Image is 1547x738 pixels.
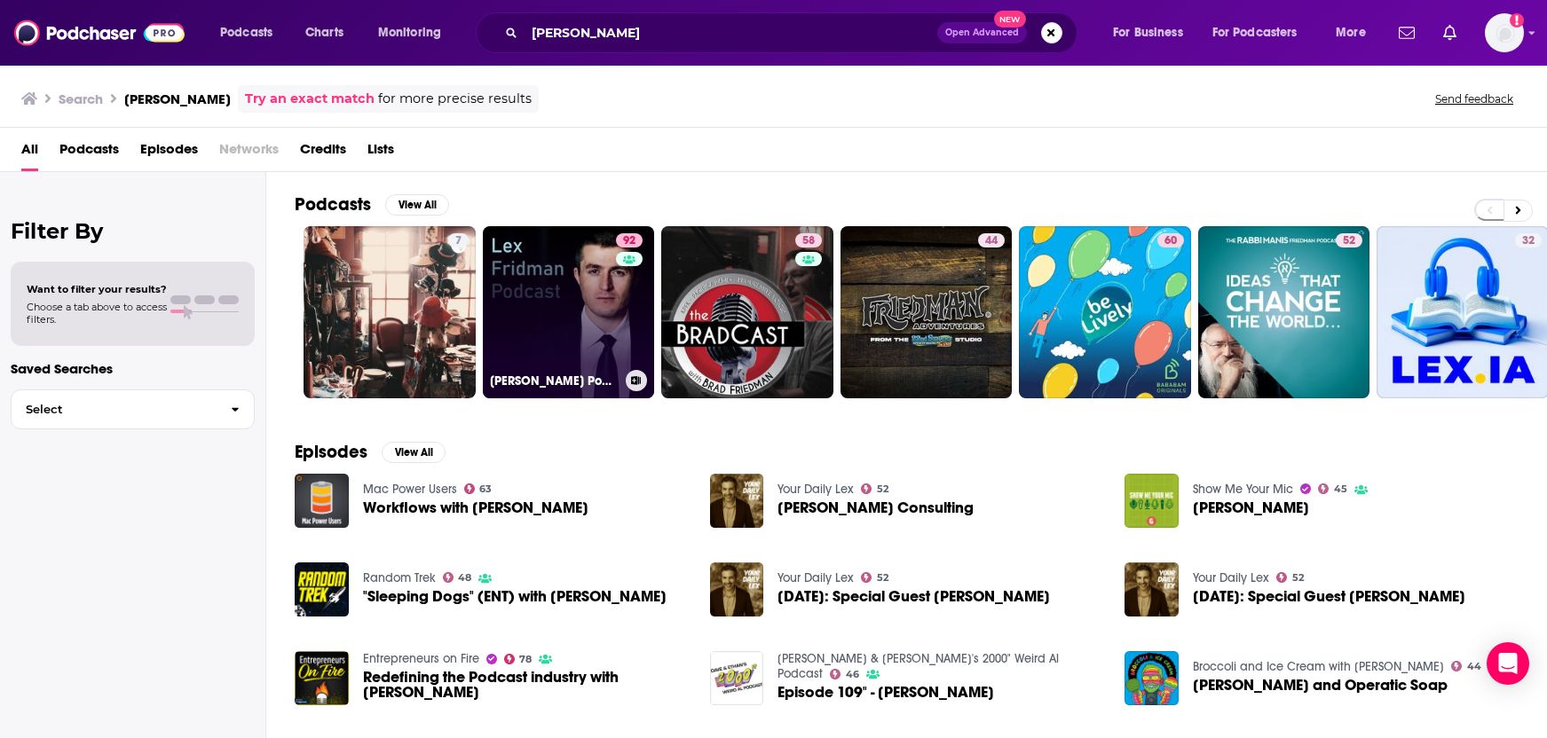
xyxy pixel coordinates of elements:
[443,572,472,583] a: 48
[777,589,1050,604] span: [DATE]: Special Guest [PERSON_NAME]
[777,589,1050,604] a: May 9, 2014: Special Guest Lex Friedman
[1125,562,1179,616] img: May 9, 2014: Special Guest Lex Friedman
[295,193,449,216] a: PodcastsView All
[519,656,532,663] span: 78
[1318,483,1347,494] a: 45
[304,226,476,398] a: 7
[830,669,859,679] a: 46
[504,654,533,664] a: 78
[841,226,1013,398] a: 44
[300,135,346,171] span: Credits
[1113,20,1183,45] span: For Business
[1510,13,1524,27] svg: Add a profile image
[27,301,167,326] span: Choose a tab above to access filters.
[378,20,441,45] span: Monitoring
[1485,13,1524,52] span: Logged in as Rbaldwin
[1193,678,1448,693] a: Lex Friedman and Operatic Soap
[525,19,937,47] input: Search podcasts, credits, & more...
[295,474,349,528] a: Workflows with Lex Friedman
[448,233,469,247] a: 7
[945,28,1019,37] span: Open Advanced
[623,232,635,250] span: 92
[1193,659,1444,674] a: Broccoli and Ice Cream with Myq Kaplan
[937,22,1027,43] button: Open AdvancedNew
[1125,474,1179,528] a: Lex Friedman
[846,671,859,679] span: 46
[1392,18,1422,48] a: Show notifications dropdown
[710,651,764,705] img: Episode 109" - Lex Friedman
[124,90,231,107] h3: [PERSON_NAME]
[295,651,349,705] a: Redefining the Podcast industry with Lex Friedman
[455,232,462,250] span: 7
[59,90,103,107] h3: Search
[802,232,815,250] span: 58
[295,562,349,616] img: "Sleeping Dogs" (ENT) with Lex Friedman
[479,485,492,493] span: 63
[861,483,888,494] a: 52
[363,482,457,497] a: Mac Power Users
[1019,226,1191,398] a: 60
[295,441,367,463] h2: Episodes
[777,685,994,700] span: Episode 109" - [PERSON_NAME]
[458,574,471,582] span: 48
[1334,485,1347,493] span: 45
[985,232,998,250] span: 44
[1467,663,1481,671] span: 44
[1515,233,1542,247] a: 32
[777,500,974,515] a: Lex Friedman Consulting
[483,226,655,398] a: 92[PERSON_NAME] Podcast
[1430,91,1519,106] button: Send feedback
[378,89,532,109] span: for more precise results
[366,19,464,47] button: open menu
[245,89,375,109] a: Try an exact match
[14,16,185,50] a: Podchaser - Follow, Share and Rate Podcasts
[1485,13,1524,52] button: Show profile menu
[1436,18,1464,48] a: Show notifications dropdown
[295,193,371,216] h2: Podcasts
[1198,226,1370,398] a: 52
[777,685,994,700] a: Episode 109" - Lex Friedman
[220,20,272,45] span: Podcasts
[59,135,119,171] a: Podcasts
[1212,20,1298,45] span: For Podcasters
[363,589,667,604] span: "Sleeping Dogs" (ENT) with [PERSON_NAME]
[661,226,833,398] a: 58
[11,218,255,244] h2: Filter By
[295,441,446,463] a: EpisodesView All
[493,12,1094,53] div: Search podcasts, credits, & more...
[777,482,854,497] a: Your Daily Lex
[1193,589,1465,604] span: [DATE]: Special Guest [PERSON_NAME]
[363,570,436,585] a: Random Trek
[1343,232,1355,250] span: 52
[382,442,446,463] button: View All
[490,373,619,389] h3: [PERSON_NAME] Podcast
[385,194,449,216] button: View All
[1451,661,1481,671] a: 44
[12,404,217,415] span: Select
[367,135,394,171] a: Lists
[1292,574,1304,582] span: 52
[140,135,198,171] a: Episodes
[710,474,764,528] img: Lex Friedman Consulting
[1487,642,1529,685] div: Open Intercom Messenger
[1336,233,1362,247] a: 52
[777,651,1059,681] a: Dave & Ethan's 2000" Weird Al Podcast
[1125,651,1179,705] a: Lex Friedman and Operatic Soap
[363,651,479,666] a: Entrepreneurs on Fire
[305,20,343,45] span: Charts
[710,562,764,616] img: May 9, 2014: Special Guest Lex Friedman
[1193,500,1309,515] span: [PERSON_NAME]
[978,233,1005,247] a: 44
[11,360,255,377] p: Saved Searches
[21,135,38,171] a: All
[1101,19,1205,47] button: open menu
[795,233,822,247] a: 58
[1157,233,1184,247] a: 60
[1276,572,1304,583] a: 52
